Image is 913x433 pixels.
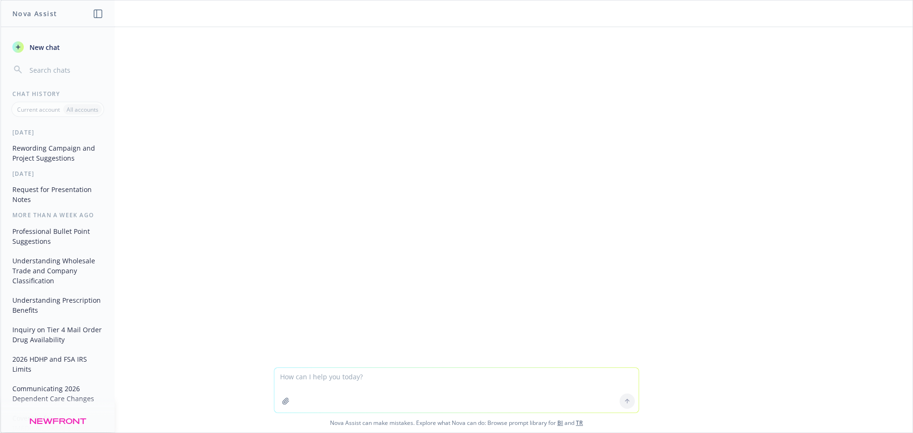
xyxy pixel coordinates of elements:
[9,140,107,166] button: Rewording Campaign and Project Suggestions
[1,90,115,98] div: Chat History
[9,351,107,377] button: 2026 HDHP and FSA IRS Limits
[9,223,107,249] button: Professional Bullet Point Suggestions
[9,182,107,207] button: Request for Presentation Notes
[9,292,107,318] button: Understanding Prescription Benefits
[17,106,60,114] p: Current account
[28,42,60,52] span: New chat
[1,128,115,136] div: [DATE]
[576,419,583,427] a: TR
[9,322,107,347] button: Inquiry on Tier 4 Mail Order Drug Availability
[4,413,909,433] span: Nova Assist can make mistakes. Explore what Nova can do: Browse prompt library for and
[9,253,107,289] button: Understanding Wholesale Trade and Company Classification
[9,38,107,56] button: New chat
[557,419,563,427] a: BI
[12,9,57,19] h1: Nova Assist
[1,170,115,178] div: [DATE]
[28,63,103,77] input: Search chats
[1,211,115,219] div: More than a week ago
[67,106,98,114] p: All accounts
[9,381,107,406] button: Communicating 2026 Dependent Care Changes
